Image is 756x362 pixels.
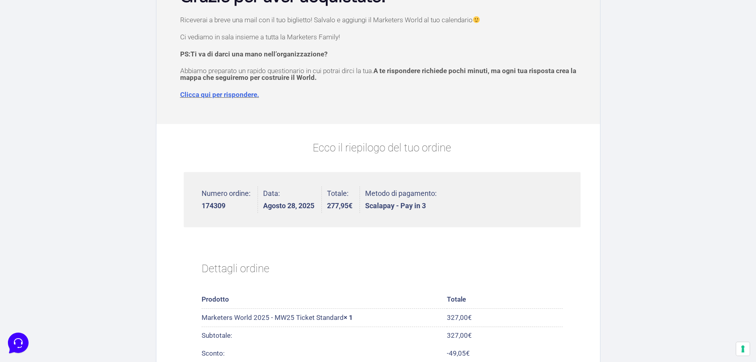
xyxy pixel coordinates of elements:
td: - [447,345,563,362]
li: Data: [263,186,322,213]
button: Le tue preferenze relative al consenso per le tecnologie di tracciamento [736,342,750,356]
button: Messaggi [55,255,104,273]
td: Marketers World 2025 - MW25 Ticket Standard [202,309,447,327]
p: Home [24,266,37,273]
span: 327,00 [447,331,472,339]
span: € [468,331,472,339]
li: Totale: [327,186,360,213]
img: 🙂 [473,16,480,23]
th: Totale [447,291,563,309]
iframe: Customerly Messenger Launcher [6,331,30,355]
a: Clicca qui per rispondere. [180,91,259,99]
th: Subtotale: [202,327,447,345]
span: € [466,349,470,357]
p: Messaggi [69,266,90,273]
img: dark [25,45,41,60]
h2: Ciao da Marketers 👋 [6,6,133,19]
p: Ci vediamo in sala insieme a tutta la Marketers Family! [180,34,584,41]
strong: PS: [180,50,327,58]
li: Metodo di pagamento: [365,186,437,213]
input: Cerca un articolo... [18,116,130,124]
span: 49,05 [449,349,470,357]
li: Numero ordine: [202,186,258,213]
button: Aiuto [104,255,152,273]
span: € [348,201,352,210]
img: dark [38,45,54,60]
th: Prodotto [202,291,447,309]
strong: Agosto 28, 2025 [263,202,314,209]
h2: Dettagli ordine [202,252,563,286]
span: Inizia una conversazione [52,72,117,78]
button: Inizia una conversazione [13,67,146,83]
bdi: 277,95 [327,201,352,210]
bdi: 327,00 [447,314,472,321]
span: € [468,314,472,321]
strong: 174309 [202,202,250,209]
span: Le tue conversazioni [13,32,67,38]
button: Home [6,255,55,273]
span: Ti va di darci una mano nell’organizzazione? [190,50,327,58]
th: Sconto: [202,345,447,362]
span: Trova una risposta [13,99,62,105]
span: A te rispondere richiede pochi minuti, ma ogni tua risposta crea la mappa che seguiremo per costr... [180,67,576,81]
strong: Scalapay - Pay in 3 [365,202,437,209]
p: Aiuto [122,266,134,273]
p: Riceverai a breve una mail con il tuo biglietto! Salvalo e aggiungi il Marketers World al tuo cal... [180,16,584,23]
img: dark [13,45,29,60]
a: Apri Centro Assistenza [85,99,146,105]
p: Ecco il riepilogo del tuo ordine [184,140,581,156]
strong: × 1 [344,314,353,321]
p: Abbiamo preparato un rapido questionario in cui potrai dirci la tua. [180,68,584,81]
